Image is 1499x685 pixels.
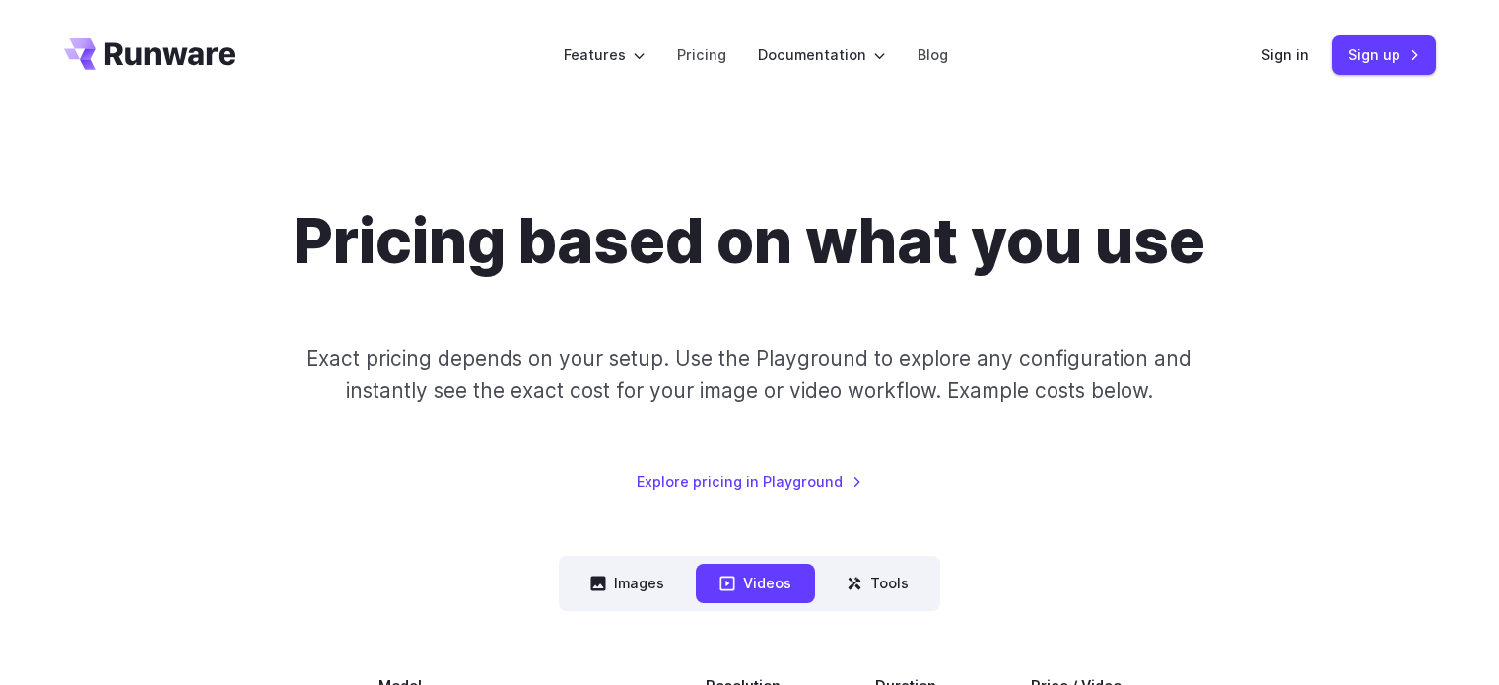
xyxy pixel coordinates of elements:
a: Sign up [1332,35,1436,74]
a: Blog [918,43,948,66]
button: Images [567,564,688,602]
label: Features [564,43,646,66]
p: Exact pricing depends on your setup. Use the Playground to explore any configuration and instantl... [269,342,1229,408]
button: Videos [696,564,815,602]
a: Sign in [1261,43,1309,66]
a: Pricing [677,43,726,66]
a: Explore pricing in Playground [637,470,862,493]
button: Tools [823,564,932,602]
label: Documentation [758,43,886,66]
a: Go to / [64,38,236,70]
h1: Pricing based on what you use [294,205,1205,279]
